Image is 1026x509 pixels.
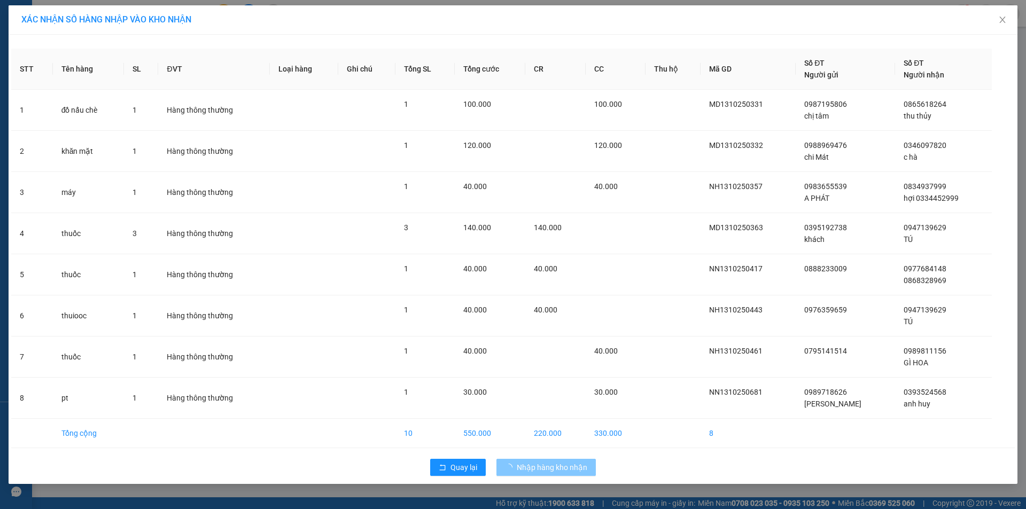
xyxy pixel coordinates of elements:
span: NN1310250417 [709,264,763,273]
span: TÚ [904,235,913,244]
td: 550.000 [455,419,526,448]
span: 120.000 [463,141,491,150]
span: chị tâm [804,112,829,120]
span: 40.000 [463,182,487,191]
td: 10 [395,419,455,448]
span: 40.000 [594,347,618,355]
td: máy [53,172,125,213]
span: Người nhận [904,71,944,79]
span: [PERSON_NAME] [804,400,861,408]
td: 330.000 [586,419,646,448]
span: 0988969476 [804,141,847,150]
span: 1 [133,106,137,114]
td: 4 [11,213,53,254]
td: 1 [11,90,53,131]
span: Số ĐT [904,59,924,67]
span: 40.000 [463,264,487,273]
span: 140.000 [463,223,491,232]
span: 3 [404,223,408,232]
span: 1 [404,306,408,314]
span: loading [505,464,517,471]
span: 0977684148 [904,264,946,273]
th: ĐVT [158,49,270,90]
span: 140.000 [534,223,562,232]
button: Nhập hàng kho nhận [496,459,596,476]
span: close [998,15,1007,24]
span: GÌ HOA [904,358,928,367]
span: 3 [133,229,137,238]
td: Hàng thông thường [158,213,270,254]
span: NN1310250681 [709,388,763,396]
span: TÚ [904,317,913,326]
span: khách [804,235,825,244]
span: 1 [133,147,137,155]
th: Mã GD [701,49,796,90]
td: thuốc [53,254,125,295]
span: 40.000 [594,182,618,191]
td: thuiooc [53,295,125,336]
td: Hàng thông thường [158,378,270,419]
span: Số ĐT [804,59,825,67]
span: 100.000 [594,100,622,108]
span: 0393524568 [904,388,946,396]
span: thu thủy [904,112,931,120]
button: rollbackQuay lại [430,459,486,476]
td: Hàng thông thường [158,90,270,131]
span: 120.000 [594,141,622,150]
td: Hàng thông thường [158,131,270,172]
td: Hàng thông thường [158,254,270,295]
th: SL [124,49,158,90]
span: 1 [404,100,408,108]
span: NH1310250461 [709,347,763,355]
span: 0983655539 [804,182,847,191]
span: 0888233009 [804,264,847,273]
td: 220.000 [525,419,585,448]
td: 2 [11,131,53,172]
span: hợi 0334452999 [904,194,959,202]
span: 100.000 [463,100,491,108]
td: 3 [11,172,53,213]
span: Nhập hàng kho nhận [517,461,587,473]
span: 0395192738 [804,223,847,232]
span: 0865618264 [904,100,946,108]
td: 8 [701,419,796,448]
span: 40.000 [463,306,487,314]
span: A PHÁT [804,194,829,202]
span: 0987195806 [804,100,847,108]
span: 0989718626 [804,388,847,396]
td: pt [53,378,125,419]
th: Tổng SL [395,49,455,90]
span: 1 [404,264,408,273]
td: 7 [11,336,53,378]
span: 40.000 [534,306,557,314]
span: 0947139629 [904,223,946,232]
span: 1 [404,388,408,396]
span: 1 [404,141,408,150]
th: Ghi chú [338,49,395,90]
span: 1 [133,311,137,320]
th: Tên hàng [53,49,125,90]
th: CC [586,49,646,90]
td: 6 [11,295,53,336]
th: Tổng cước [455,49,526,90]
span: 0795141514 [804,347,847,355]
span: 1 [133,270,137,279]
td: khăn mặt [53,131,125,172]
span: 30.000 [463,388,487,396]
span: MD1310250332 [709,141,763,150]
span: 0947139629 [904,306,946,314]
th: Loại hàng [270,49,338,90]
span: 40.000 [534,264,557,273]
span: 0989811156 [904,347,946,355]
span: 30.000 [594,388,618,396]
th: STT [11,49,53,90]
td: thuốc [53,213,125,254]
td: 8 [11,378,53,419]
span: 0346097820 [904,141,946,150]
span: XÁC NHẬN SỐ HÀNG NHẬP VÀO KHO NHẬN [21,14,191,25]
span: MD1310250363 [709,223,763,232]
span: c hà [904,153,918,161]
span: 40.000 [463,347,487,355]
span: NH1310250443 [709,306,763,314]
span: 0976359659 [804,306,847,314]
